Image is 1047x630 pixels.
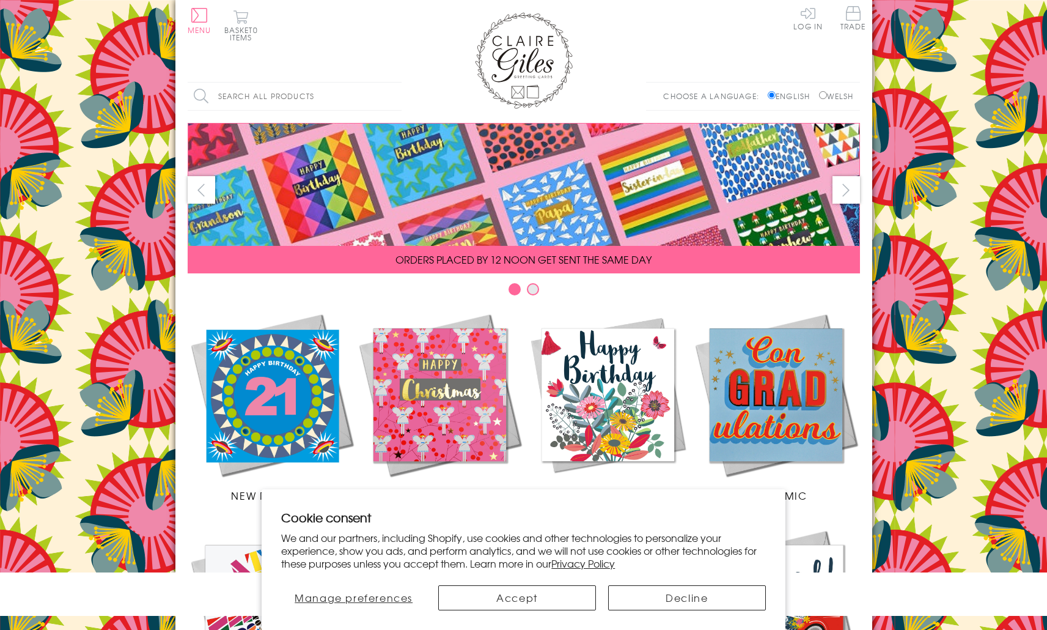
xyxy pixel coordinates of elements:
a: Trade [840,6,866,32]
a: Log In [793,6,823,30]
label: English [768,91,816,102]
input: Search all products [188,83,402,110]
span: Trade [840,6,866,30]
input: Welsh [819,91,827,99]
button: Carousel Page 2 [527,283,539,295]
img: Claire Giles Greetings Cards [475,12,573,109]
h2: Cookie consent [281,509,766,526]
button: Carousel Page 1 (Current Slide) [509,283,521,295]
p: We and our partners, including Shopify, use cookies and other technologies to personalize your ex... [281,532,766,569]
button: Accept [438,585,596,610]
input: English [768,91,776,99]
span: Menu [188,24,211,35]
button: Menu [188,8,211,34]
span: Christmas [408,488,471,503]
button: Manage preferences [281,585,426,610]
span: ORDERS PLACED BY 12 NOON GET SENT THE SAME DAY [395,252,652,267]
a: Academic [692,311,860,503]
a: Birthdays [524,311,692,503]
p: Choose a language: [663,91,765,102]
a: Christmas [356,311,524,503]
a: New Releases [188,311,356,503]
span: New Releases [231,488,311,503]
span: Academic [744,488,807,503]
button: Decline [608,585,766,610]
span: Birthdays [578,488,637,503]
button: prev [188,176,215,204]
label: Welsh [819,91,854,102]
div: Carousel Pagination [188,283,860,302]
a: Privacy Policy [551,556,615,571]
input: Search [389,83,402,110]
span: 0 items [230,24,258,43]
button: next [832,176,860,204]
button: Basket0 items [224,10,258,41]
span: Manage preferences [295,590,413,605]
